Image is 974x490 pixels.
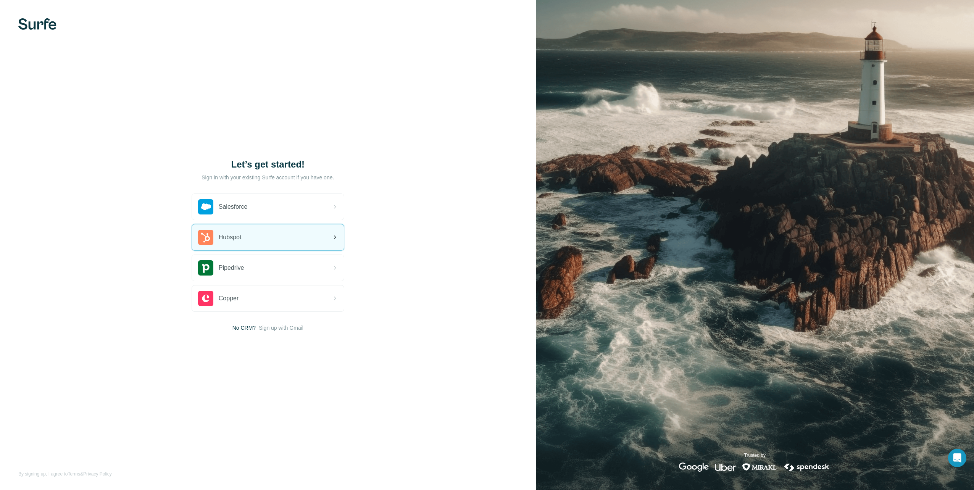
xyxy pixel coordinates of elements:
[18,471,112,477] span: By signing up, I agree to &
[198,230,213,245] img: hubspot's logo
[744,452,766,459] p: Trusted by
[18,18,56,30] img: Surfe's logo
[219,294,239,303] span: Copper
[198,291,213,306] img: copper's logo
[948,449,966,467] div: Open Intercom Messenger
[232,324,256,332] span: No CRM?
[192,158,344,171] h1: Let’s get started!
[219,233,242,242] span: Hubspot
[198,199,213,214] img: salesforce's logo
[202,174,334,181] p: Sign in with your existing Surfe account if you have one.
[679,463,709,472] img: google's logo
[742,463,777,472] img: mirakl's logo
[219,263,244,272] span: Pipedrive
[68,471,80,477] a: Terms
[715,463,736,472] img: uber's logo
[783,463,830,472] img: spendesk's logo
[83,471,112,477] a: Privacy Policy
[219,202,248,211] span: Salesforce
[259,324,303,332] button: Sign up with Gmail
[198,260,213,276] img: pipedrive's logo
